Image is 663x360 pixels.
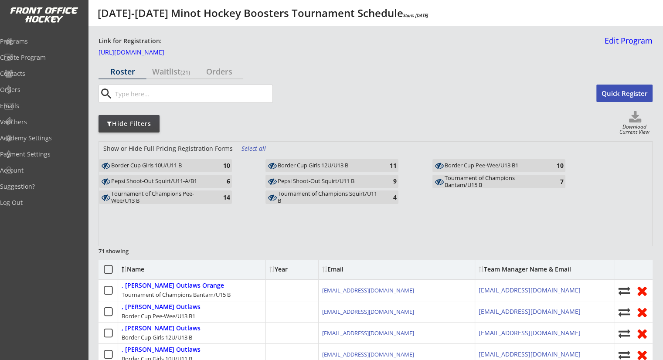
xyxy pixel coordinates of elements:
[546,162,564,169] div: 10
[479,329,581,337] a: [EMAIL_ADDRESS][DOMAIN_NAME]
[99,144,237,153] div: Show or Hide Full Pricing Registration Forms
[99,68,146,75] div: Roster
[322,286,414,294] a: [EMAIL_ADDRESS][DOMAIN_NAME]
[10,7,78,23] img: FOH%20White%20Logo%20Transparent.png
[147,68,195,75] div: Waitlist
[99,247,161,255] div: 71 showing
[241,144,274,153] div: Select all
[618,111,653,124] button: Click to download full roster. Your browser settings may try to block it, check your security set...
[278,162,379,169] div: Border Cup Girls 12U/U13 B
[122,282,224,289] div: , [PERSON_NAME] Outlaws Orange
[618,327,631,339] button: Move player
[111,162,213,170] div: Border Cup Girls 10U/U11 B
[479,307,581,316] a: [EMAIL_ADDRESS][DOMAIN_NAME]
[322,266,401,272] div: Email
[99,37,163,46] div: Link for Registration:
[111,190,213,204] div: Tournament of Champions Pee-Wee/U13 B
[180,68,190,76] font: (21)
[99,49,186,59] a: [URL][DOMAIN_NAME]
[322,329,414,337] a: [EMAIL_ADDRESS][DOMAIN_NAME]
[278,177,379,186] div: Pepsi Shoot-Out Squirt/U11 B
[99,87,113,101] button: search
[111,177,213,186] div: Pepsi Shoot-Out Squirt/U11-A/B1
[601,37,653,52] a: Edit Program
[379,162,397,169] div: 11
[278,162,379,170] div: Border Cup Girls 12U/U13 B
[635,326,649,340] button: Remove from roster (no refund)
[122,303,201,311] div: , [PERSON_NAME] Outlaws
[445,162,546,169] div: Border Cup Pee-Wee/U13 B1
[379,194,397,200] div: 4
[445,162,546,170] div: Border Cup Pee-Wee/U13 B1
[195,68,243,75] div: Orders
[111,178,213,185] div: Pepsi Shoot-Out Squirt/U11-A/B1
[635,284,649,297] button: Remove from roster (no refund)
[596,85,653,102] button: Quick Register
[122,333,192,341] div: Border Cup Girls 12U/U13 B
[379,178,397,184] div: 9
[403,12,428,18] em: Starts [DATE]
[322,308,414,316] a: [EMAIL_ADDRESS][DOMAIN_NAME]
[213,194,230,200] div: 14
[113,85,272,102] input: Type here...
[445,175,546,188] div: Tournament of Champions Bantam/U15 B
[213,178,230,184] div: 6
[122,312,195,320] div: Border Cup Pee-Wee/U13 B1
[278,178,379,185] div: Pepsi Shoot-Out Squirt/U11 B
[278,190,379,204] div: Tournament of Champions Squirt/U11 B
[99,119,160,128] div: Hide Filters
[616,124,653,136] div: Download Current View
[269,266,315,272] div: Year
[122,291,231,299] div: Tournament of Champions Bantam/U15 B
[635,305,649,319] button: Remove from roster (no refund)
[322,350,414,358] a: [EMAIL_ADDRESS][DOMAIN_NAME]
[618,285,631,296] button: Move player
[618,306,631,318] button: Move player
[479,286,581,294] a: [EMAIL_ADDRESS][DOMAIN_NAME]
[479,350,581,358] a: [EMAIL_ADDRESS][DOMAIN_NAME]
[479,266,571,272] div: Team Manager Name & Email
[546,178,564,185] div: 7
[122,325,201,332] div: , [PERSON_NAME] Outlaws
[213,162,230,169] div: 10
[98,8,428,18] div: [DATE]-[DATE] Minot Hockey Boosters Tournament Schedule
[122,266,193,272] div: Name
[111,162,213,169] div: Border Cup Girls 10U/U11 B
[122,346,201,353] div: , [PERSON_NAME] Outlaws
